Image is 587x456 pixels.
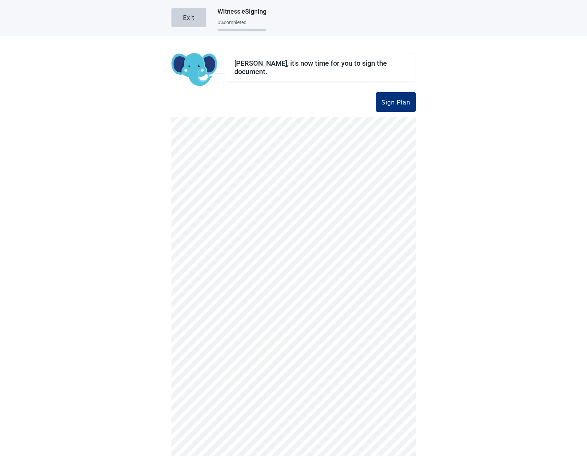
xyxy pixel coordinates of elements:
h2: [PERSON_NAME], it's now time for you to sign the document. [234,59,407,76]
div: 0 % completed [218,20,266,25]
button: Sign Plan [376,92,416,112]
h1: Witness eSigning [218,7,266,16]
div: Sign Plan [381,99,410,106]
img: Koda Elephant [171,53,217,87]
button: Exit [171,8,206,27]
div: Exit [183,14,195,21]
